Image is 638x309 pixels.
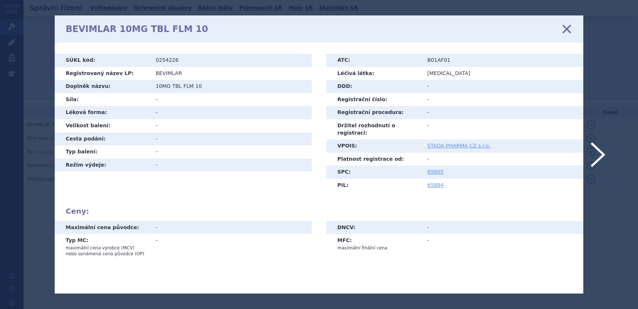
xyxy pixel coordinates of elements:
[55,221,150,234] th: Maximální cena původce:
[55,234,150,260] th: Typ MC:
[326,67,422,80] th: Léčivá látka:
[150,67,312,80] td: BEVIMLAR
[326,179,422,192] th: PIL:
[326,153,422,166] th: Platnost registrace od:
[66,207,572,216] h2: Ceny:
[422,80,583,93] td: -
[422,221,583,234] td: -
[55,159,150,172] th: Režim výdeje:
[55,93,150,106] th: Síla:
[422,106,583,119] td: -
[326,221,422,234] th: DNCV:
[427,169,444,175] a: 65805
[55,67,150,80] th: Registrovaný název LP:
[422,119,583,139] td: -
[150,159,312,172] td: -
[422,54,583,67] td: B01AF01
[326,234,422,254] th: MFC:
[326,54,422,67] th: ATC:
[422,67,583,80] td: [MEDICAL_DATA]
[150,119,312,132] td: -
[150,234,312,260] td: -
[156,224,306,231] div: -
[66,24,208,35] h1: BEVIMLAR 10MG TBL FLM 10
[337,245,416,251] p: maximální finální cena
[326,119,422,139] th: Držitel rozhodnutí o registraci:
[326,166,422,179] th: SPC:
[326,106,422,119] th: Registrační procedura:
[427,182,444,188] a: 65884
[55,54,150,67] th: SÚKL kód:
[150,132,312,146] td: -
[66,245,145,257] p: maximální cena výrobce (MCV) nebo oznámená cena původce (OP)
[55,106,150,119] th: Léková forma:
[561,24,572,35] a: zavřít
[150,80,312,93] td: 10MG TBL FLM 10
[326,80,422,93] th: DDD:
[422,234,583,254] td: -
[427,143,490,149] a: STADA PHARMA CZ s.r.o.
[422,153,583,166] td: -
[422,93,583,106] td: -
[150,145,312,159] td: -
[55,80,150,93] th: Doplněk názvu:
[55,132,150,146] th: Cesta podání:
[150,54,312,67] td: 0254226
[150,106,312,119] td: -
[326,93,422,106] th: Registrační číslo:
[326,139,422,153] th: VPOIS:
[150,93,312,106] td: -
[55,145,150,159] th: Typ balení:
[55,119,150,132] th: Velikost balení:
